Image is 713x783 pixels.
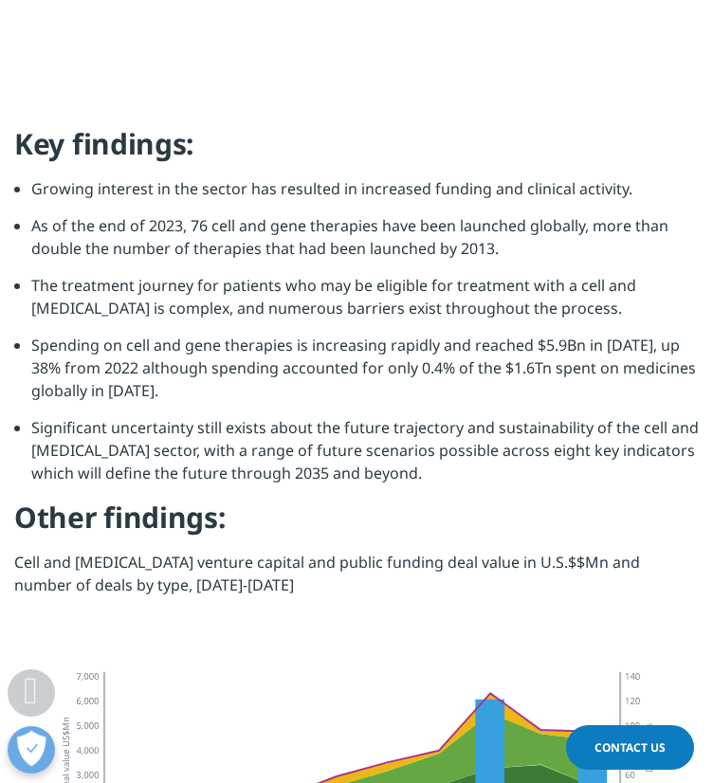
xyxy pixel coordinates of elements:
li: Significant uncertainty still exists about the future trajectory and sustainability of the cell a... [31,416,699,499]
li: Spending on cell and gene therapies is increasing rapidly and reached $5.9Bn in [DATE], up 38% fr... [31,334,699,416]
p: Cell and [MEDICAL_DATA] venture capital and public funding deal value in U.S.$$Mn and number of d... [14,551,699,610]
li: As of the end of 2023, 76 cell and gene therapies have been launched globally, more than double t... [31,214,699,274]
h4: Key findings: [14,125,699,177]
button: Open Preferences [8,726,55,774]
a: Contact Us [566,725,694,770]
li: The treatment journey for patients who may be eligible for treatment with a cell and [MEDICAL_DAT... [31,274,699,334]
li: Growing interest in the sector has resulted in increased funding and clinical activity. [31,177,699,214]
h4: Other findings: [14,499,699,551]
span: Contact Us [594,739,666,756]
